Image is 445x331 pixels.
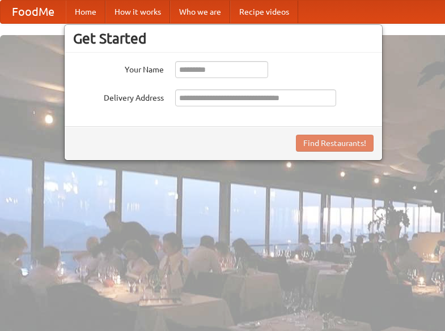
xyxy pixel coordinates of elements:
[73,61,164,75] label: Your Name
[170,1,230,23] a: Who we are
[66,1,105,23] a: Home
[73,30,374,47] h3: Get Started
[105,1,170,23] a: How it works
[296,135,374,152] button: Find Restaurants!
[230,1,298,23] a: Recipe videos
[1,1,66,23] a: FoodMe
[73,89,164,104] label: Delivery Address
